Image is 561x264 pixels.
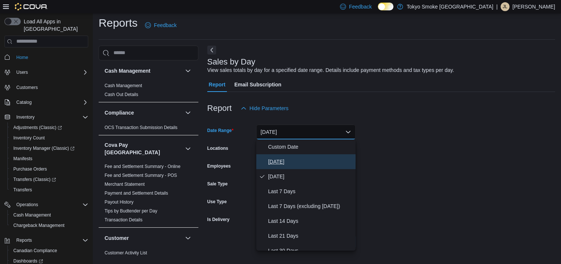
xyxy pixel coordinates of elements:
a: Customer Activity List [105,250,147,255]
span: Custom Date [268,142,353,151]
span: Catalog [16,99,32,105]
a: Merchant Statement [105,182,145,187]
span: Last 30 Days [268,246,353,255]
button: Canadian Compliance [7,245,91,256]
span: Inventory [13,113,88,122]
div: Jennifer Lamont [501,2,509,11]
span: Users [16,69,28,75]
span: Reports [13,236,88,245]
button: Customer [184,234,192,242]
label: Date Range [207,128,234,133]
button: Inventory Count [7,133,91,143]
button: Customers [1,82,91,93]
span: Home [13,53,88,62]
a: Fee and Settlement Summary - POS [105,173,177,178]
span: Customers [13,83,88,92]
span: Operations [16,202,38,208]
span: Inventory Count [10,133,88,142]
button: Cova Pay [GEOGRAPHIC_DATA] [184,144,192,153]
h1: Reports [99,16,138,30]
span: Customers [16,85,38,90]
span: Manifests [13,156,32,162]
button: Cova Pay [GEOGRAPHIC_DATA] [105,141,182,156]
button: Catalog [1,97,91,108]
span: Hide Parameters [250,105,288,112]
button: Cash Management [7,210,91,220]
span: Manifests [10,154,88,163]
a: Transfers (Classic) [10,175,59,184]
label: Locations [207,145,228,151]
input: Dark Mode [378,3,393,10]
a: Manifests [10,154,35,163]
a: Customers [13,83,41,92]
span: Purchase Orders [10,165,88,174]
p: [PERSON_NAME] [512,2,555,11]
p: Tokyo Smoke [GEOGRAPHIC_DATA] [407,2,494,11]
button: Hide Parameters [238,101,291,116]
span: Dashboards [13,258,43,264]
img: Cova [15,3,48,10]
button: Catalog [13,98,34,107]
span: Report [209,77,225,92]
span: Inventory Manager (Classic) [10,144,88,153]
span: Transfers (Classic) [13,176,56,182]
h3: Cash Management [105,67,151,75]
span: Transfers [13,187,32,193]
span: Last 21 Days [268,231,353,240]
span: Inventory Count [13,135,45,141]
button: Next [207,46,216,55]
span: Catalog [13,98,88,107]
button: [DATE] [256,125,356,139]
span: Adjustments (Classic) [10,123,88,132]
span: Reports [16,237,32,243]
span: Transfers (Classic) [10,175,88,184]
span: Feedback [349,3,372,10]
a: Cash Out Details [105,92,138,97]
span: Canadian Compliance [13,248,57,254]
a: Tips by Budtender per Day [105,208,157,214]
button: Cash Management [105,67,182,75]
a: Transfers [10,185,35,194]
button: Inventory [1,112,91,122]
span: [DATE] [268,172,353,181]
h3: Sales by Day [207,57,255,66]
h3: Report [207,104,232,113]
span: Transaction Details [105,217,142,223]
span: Purchase Orders [13,166,47,172]
a: Fee and Settlement Summary - Online [105,164,181,169]
a: Canadian Compliance [10,246,60,255]
span: Chargeback Management [10,221,88,230]
span: JL [503,2,508,11]
a: Feedback [142,18,179,33]
h3: Compliance [105,109,134,116]
span: Load All Apps in [GEOGRAPHIC_DATA] [21,18,88,33]
span: Users [13,68,88,77]
span: Last 14 Days [268,217,353,225]
a: Cash Management [10,211,54,220]
a: Payout History [105,199,133,205]
span: Cash Management [105,83,142,89]
p: | [496,2,498,11]
div: View sales totals by day for a specified date range. Details include payment methods and tax type... [207,66,454,74]
a: Home [13,53,31,62]
button: Cash Management [184,66,192,75]
label: Employees [207,163,231,169]
span: Adjustments (Classic) [13,125,62,131]
span: Cash Out Details [105,92,138,98]
span: Last 7 Days [268,187,353,196]
button: Reports [1,235,91,245]
span: Operations [13,200,88,209]
span: Last 7 Days (excluding [DATE]) [268,202,353,211]
label: Use Type [207,199,227,205]
div: Cova Pay [GEOGRAPHIC_DATA] [99,162,198,227]
span: Inventory Manager (Classic) [13,145,75,151]
span: OCS Transaction Submission Details [105,125,178,131]
span: Inventory [16,114,34,120]
span: [DATE] [268,157,353,166]
span: Home [16,55,28,60]
label: Is Delivery [207,217,230,222]
button: Home [1,52,91,63]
